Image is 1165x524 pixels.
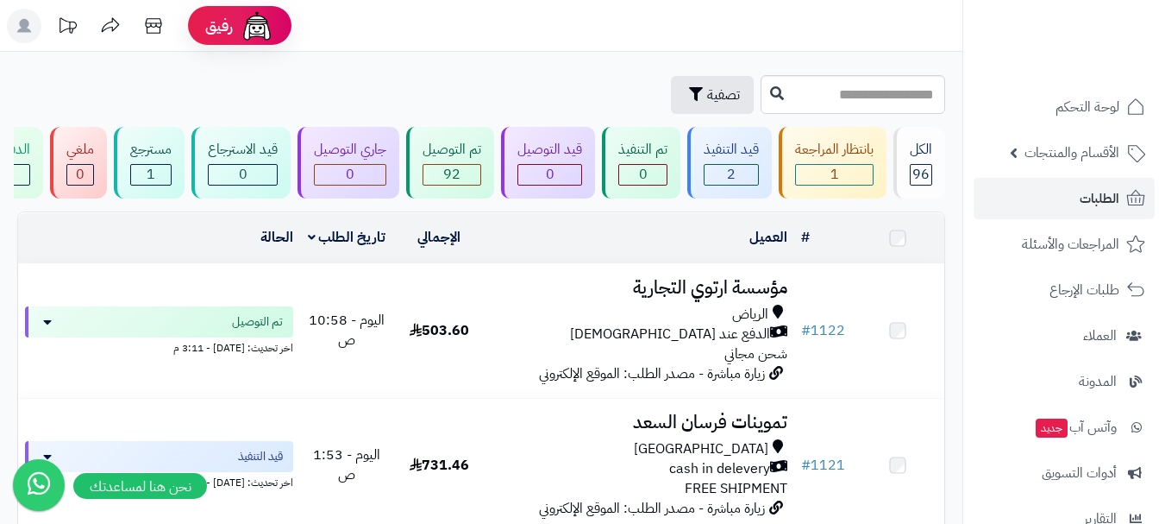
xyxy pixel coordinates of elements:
[1049,278,1119,302] span: طلبات الإرجاع
[498,127,598,199] a: قيد التوصيل 0
[974,407,1155,448] a: وآتس آبجديد
[25,472,293,490] div: اخر تحديث: [DATE] - 3:10 م
[801,320,811,341] span: #
[423,165,480,185] div: 92
[618,140,667,160] div: تم التنفيذ
[346,164,354,185] span: 0
[67,165,93,185] div: 0
[685,478,787,499] span: FREE SHIPMENT
[619,165,667,185] div: 0
[130,140,172,160] div: مسترجع
[1083,324,1117,348] span: العملاء
[570,325,770,344] span: الدفع عند [DEMOGRAPHIC_DATA]
[724,344,787,364] span: شحن مجاني
[830,164,839,185] span: 1
[518,165,581,185] div: 0
[313,445,380,485] span: اليوم - 1:53 ص
[539,363,765,384] span: زيارة مباشرة - مصدر الطلب: الموقع الإلكتروني
[46,9,89,47] a: تحديثات المنصة
[232,313,283,331] span: تم التوصيل
[775,127,890,199] a: بانتظار المراجعة 1
[974,224,1155,265] a: المراجعات والأسئلة
[795,140,874,160] div: بانتظار المراجعة
[110,127,188,199] a: مسترجع 1
[671,76,754,114] button: تصفية
[684,127,775,199] a: قيد التنفيذ 2
[492,413,787,432] h3: تموينات فرسان السعد
[974,86,1155,128] a: لوحة التحكم
[205,16,233,36] span: رفيق
[76,164,85,185] span: 0
[796,165,873,185] div: 1
[66,140,94,160] div: ملغي
[417,227,460,248] a: الإجمالي
[47,127,110,199] a: ملغي 0
[492,278,787,298] h3: مؤسسة ارتوي التجارية
[801,320,845,341] a: #1122
[240,9,274,43] img: ai-face.png
[188,127,294,199] a: قيد الاسترجاع 0
[974,452,1155,494] a: أدوات التسويق
[974,269,1155,311] a: طلبات الإرجاع
[423,140,481,160] div: تم التوصيل
[131,165,171,185] div: 1
[727,164,736,185] span: 2
[910,140,932,160] div: الكل
[238,448,283,465] span: قيد التنفيذ
[1048,48,1149,85] img: logo-2.png
[639,164,648,185] span: 0
[974,315,1155,357] a: العملاء
[1042,461,1117,485] span: أدوات التسويق
[912,164,930,185] span: 96
[308,227,386,248] a: تاريخ الطلب
[974,361,1155,402] a: المدونة
[315,165,385,185] div: 0
[974,178,1155,219] a: الطلبات
[705,165,758,185] div: 2
[314,140,386,160] div: جاري التوصيل
[294,127,403,199] a: جاري التوصيل 0
[801,227,810,248] a: #
[801,455,845,476] a: #1121
[410,320,469,341] span: 503.60
[410,455,469,476] span: 731.46
[1055,95,1119,119] span: لوحة التحكم
[546,164,554,185] span: 0
[1080,186,1119,211] span: الطلبات
[443,164,460,185] span: 92
[1036,419,1068,438] span: جديد
[260,227,293,248] a: الحالة
[517,140,582,160] div: قيد التوصيل
[309,310,385,350] span: اليوم - 10:58 ص
[25,338,293,356] div: اخر تحديث: [DATE] - 3:11 م
[707,85,740,105] span: تصفية
[801,455,811,476] span: #
[634,439,768,459] span: [GEOGRAPHIC_DATA]
[598,127,684,199] a: تم التنفيذ 0
[704,140,759,160] div: قيد التنفيذ
[403,127,498,199] a: تم التوصيل 92
[1022,232,1119,256] span: المراجعات والأسئلة
[1024,141,1119,165] span: الأقسام والمنتجات
[669,459,770,479] span: cash in delevery
[239,164,247,185] span: 0
[147,164,155,185] span: 1
[749,227,787,248] a: العميل
[732,305,768,325] span: الرياض
[539,498,765,519] span: زيارة مباشرة - مصدر الطلب: الموقع الإلكتروني
[1034,415,1117,439] span: وآتس آب
[890,127,949,199] a: الكل96
[208,140,278,160] div: قيد الاسترجاع
[209,165,277,185] div: 0
[1079,369,1117,394] span: المدونة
